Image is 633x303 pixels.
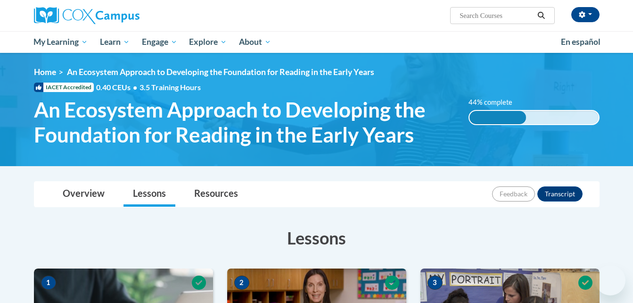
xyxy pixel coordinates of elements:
[492,186,535,202] button: Feedback
[94,31,136,53] a: Learn
[459,10,534,21] input: Search Courses
[469,97,523,108] label: 44% complete
[28,31,94,53] a: My Learning
[20,31,614,53] div: Main menu
[133,83,137,92] span: •
[561,37,600,47] span: En español
[142,36,177,48] span: Engage
[234,276,249,290] span: 2
[34,7,140,24] img: Cox Campus
[34,7,213,24] a: Cox Campus
[34,97,455,147] span: An Ecosystem Approach to Developing the Foundation for Reading in the Early Years
[189,36,227,48] span: Explore
[136,31,183,53] a: Engage
[140,83,201,92] span: 3.5 Training Hours
[427,276,443,290] span: 3
[571,7,600,22] button: Account Settings
[534,10,548,21] button: Search
[469,111,526,124] div: 44% complete
[53,182,114,207] a: Overview
[67,67,374,77] span: An Ecosystem Approach to Developing the Foundation for Reading in the Early Years
[96,82,140,93] span: 0.40 CEUs
[34,67,56,77] a: Home
[537,186,583,202] button: Transcript
[34,83,94,92] span: IACET Accredited
[123,182,175,207] a: Lessons
[34,226,600,250] h3: Lessons
[100,36,130,48] span: Learn
[183,31,233,53] a: Explore
[41,276,56,290] span: 1
[185,182,247,207] a: Resources
[33,36,88,48] span: My Learning
[555,32,607,52] a: En español
[595,265,625,295] iframe: Button to launch messaging window
[239,36,271,48] span: About
[233,31,277,53] a: About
